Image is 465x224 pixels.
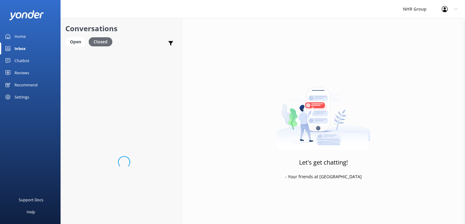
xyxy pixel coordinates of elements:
img: yonder-white-logo.png [9,10,44,20]
div: Support Docs [19,194,43,206]
div: Settings [15,91,29,103]
div: Closed [89,37,112,46]
a: Closed [89,38,115,45]
div: Chatbot [15,55,29,67]
h3: Let's get chatting! [299,158,348,167]
div: Home [15,30,26,42]
div: Inbox [15,42,26,55]
div: Reviews [15,67,29,79]
div: Recommend [15,79,38,91]
div: Open [65,37,86,46]
a: Open [65,38,89,45]
img: artwork of a man stealing a conversation from at giant smartphone [277,74,370,150]
h2: Conversations [65,23,177,34]
p: - Your friends at [GEOGRAPHIC_DATA] [285,173,362,180]
div: Help [27,206,35,218]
